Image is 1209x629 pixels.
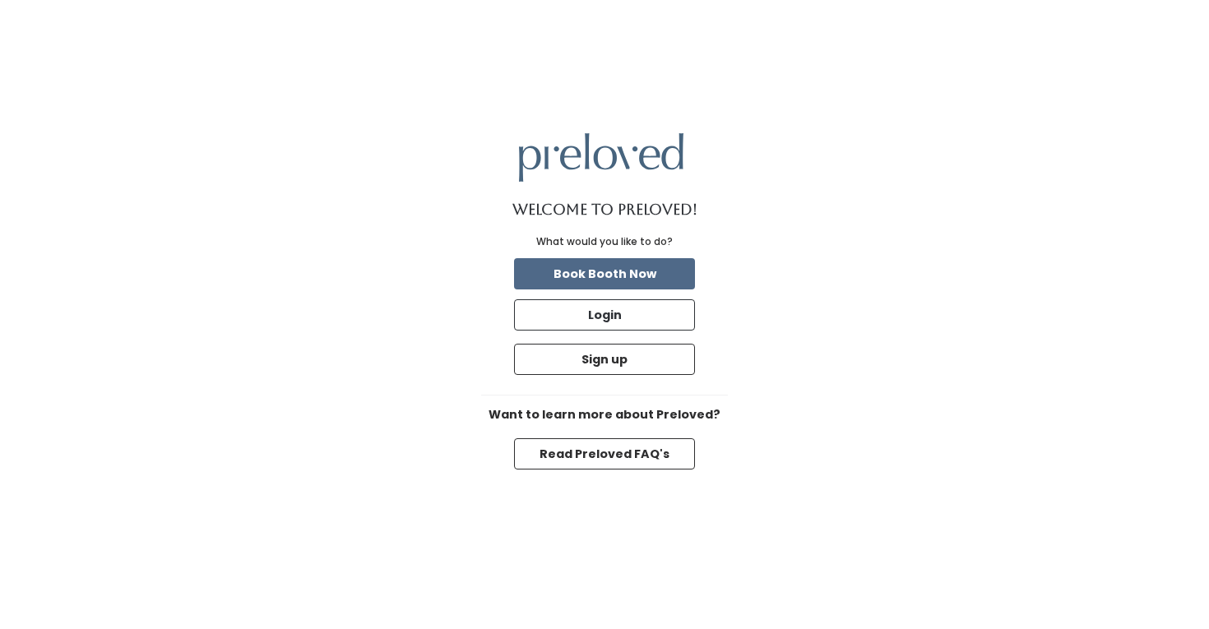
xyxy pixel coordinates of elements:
[519,133,683,182] img: preloved logo
[514,438,695,469] button: Read Preloved FAQ's
[514,258,695,289] button: Book Booth Now
[514,299,695,331] button: Login
[536,234,673,249] div: What would you like to do?
[481,409,728,422] h6: Want to learn more about Preloved?
[514,344,695,375] button: Sign up
[512,201,697,218] h1: Welcome to Preloved!
[511,340,698,378] a: Sign up
[511,296,698,334] a: Login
